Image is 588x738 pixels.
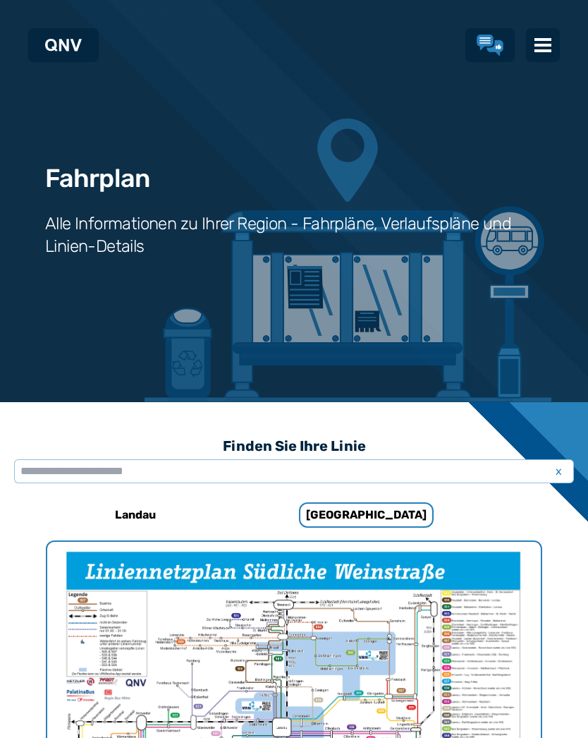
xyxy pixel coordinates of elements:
h1: Fahrplan [45,164,149,193]
h3: Alle Informationen zu Ihrer Region - Fahrpläne, Verlaufspläne und Linien-Details [45,212,543,258]
img: menu [534,37,551,54]
img: QNV Logo [45,39,82,52]
h6: [GEOGRAPHIC_DATA] [299,502,434,528]
a: Landau [42,498,229,532]
h3: Finden Sie Ihre Linie [14,430,574,461]
a: Lob & Kritik [477,35,503,56]
a: [GEOGRAPHIC_DATA] [273,498,460,532]
span: x [549,463,568,480]
a: QNV Logo [45,34,82,56]
h6: Landau [109,504,161,526]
